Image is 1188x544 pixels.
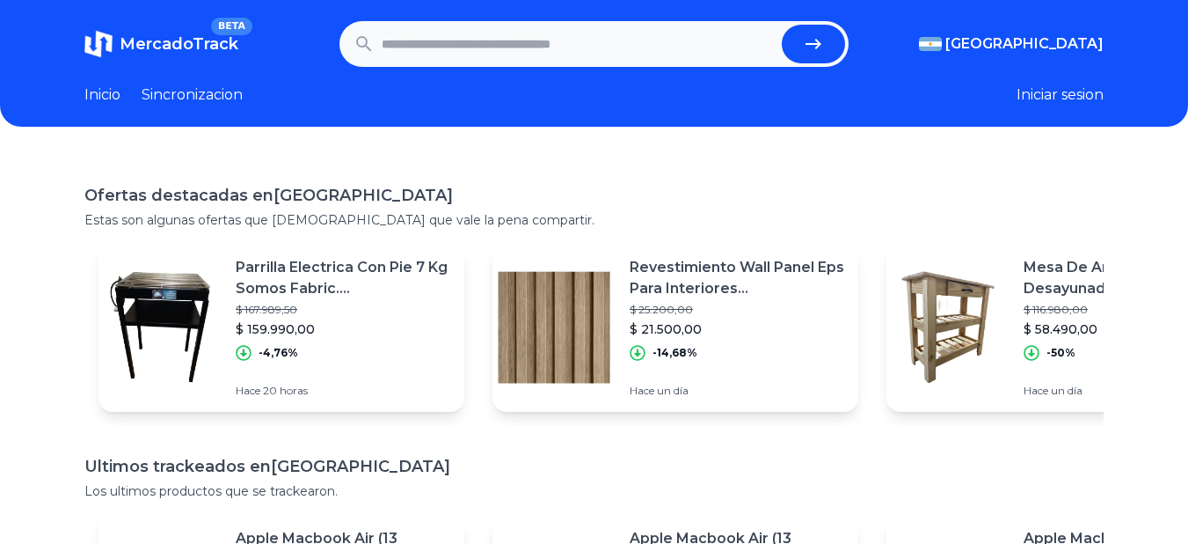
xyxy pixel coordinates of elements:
[84,482,1104,500] p: Los ultimos productos que se trackearon.
[919,33,1104,55] button: [GEOGRAPHIC_DATA]
[84,30,113,58] img: MercadoTrack
[919,37,942,51] img: Argentina
[98,243,464,412] a: Featured imageParrilla Electrica Con Pie 7 Kg Somos Fabric. [GEOGRAPHIC_DATA]$ 167.989,50$ 159.99...
[1017,85,1104,106] button: Iniciar sesion
[98,266,222,389] img: Featured image
[630,257,844,299] p: Revestimiento Wall Panel Eps Para Interiores 2850x120x20mm
[945,33,1104,55] span: [GEOGRAPHIC_DATA]
[630,320,844,338] p: $ 21.500,00
[1046,346,1075,360] p: -50%
[492,243,858,412] a: Featured imageRevestimiento Wall Panel Eps Para Interiores 2850x120x20mm$ 25.200,00$ 21.500,00-14...
[236,384,450,398] p: Hace 20 horas
[120,34,238,54] span: MercadoTrack
[236,257,450,299] p: Parrilla Electrica Con Pie 7 Kg Somos Fabric. [GEOGRAPHIC_DATA]
[84,183,1104,208] h1: Ofertas destacadas en [GEOGRAPHIC_DATA]
[630,303,844,317] p: $ 25.200,00
[492,266,616,389] img: Featured image
[652,346,697,360] p: -14,68%
[236,303,450,317] p: $ 167.989,50
[236,320,450,338] p: $ 159.990,00
[886,266,1009,389] img: Featured image
[84,85,120,106] a: Inicio
[84,30,238,58] a: MercadoTrackBETA
[84,211,1104,229] p: Estas son algunas ofertas que [DEMOGRAPHIC_DATA] que vale la pena compartir.
[211,18,252,35] span: BETA
[259,346,298,360] p: -4,76%
[84,454,1104,479] h1: Ultimos trackeados en [GEOGRAPHIC_DATA]
[630,384,844,398] p: Hace un día
[142,85,243,106] a: Sincronizacion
